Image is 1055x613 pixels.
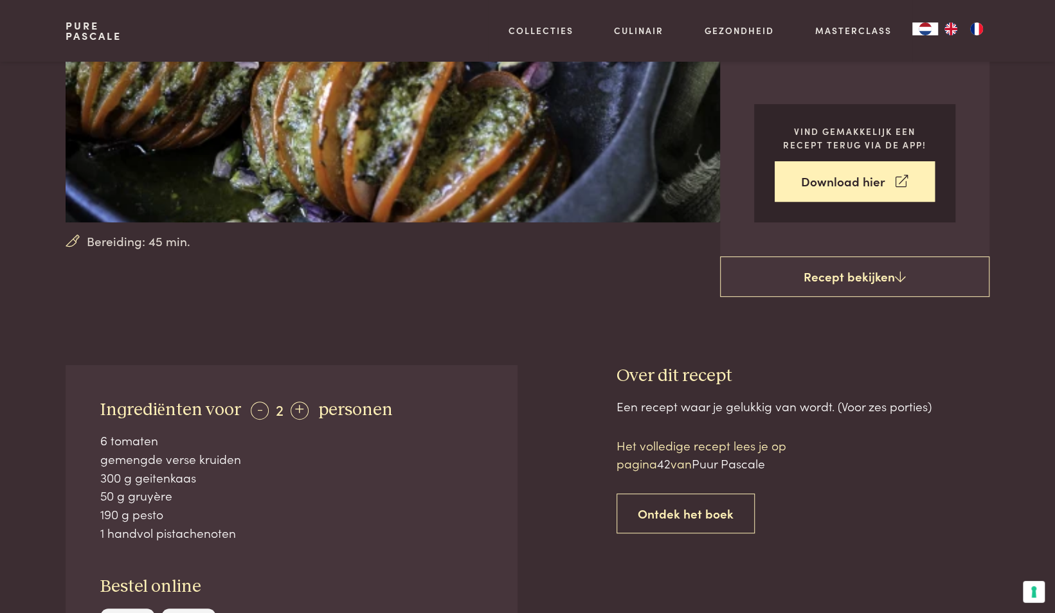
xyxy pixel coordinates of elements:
span: Bereiding: 45 min. [87,232,190,251]
div: Een recept waar je gelukkig van wordt. (Voor zes porties) [617,397,989,416]
span: 2 [276,398,284,420]
a: Culinair [614,24,663,37]
a: PurePascale [66,21,122,41]
p: Vind gemakkelijk een recept terug via de app! [775,125,935,151]
a: NL [912,22,938,35]
div: gemengde verse kruiden [100,450,483,468]
a: FR [964,22,989,35]
div: 1 handvol pistachenoten [100,524,483,542]
h3: Over dit recept [617,365,989,387]
a: Masterclass [815,24,892,37]
a: Gezondheid [705,24,774,37]
aside: Language selected: Nederlands [912,22,989,35]
div: 50 g gruyère [100,486,483,505]
p: Het volledige recept lees je op pagina van [617,436,835,473]
div: 6 tomaten [100,431,483,450]
div: + [291,402,309,420]
a: Collecties [509,24,573,37]
div: 190 g pesto [100,505,483,524]
h3: Bestel online [100,576,483,598]
span: personen [318,401,393,419]
button: Uw voorkeuren voor toestemming voor trackingtechnologieën [1023,581,1045,603]
a: Ontdek het boek [617,493,755,534]
a: Download hier [775,161,935,202]
div: - [251,402,269,420]
a: EN [938,22,964,35]
div: 300 g geitenkaas [100,468,483,487]
span: 42 [657,454,671,472]
ul: Language list [938,22,989,35]
a: Recept bekijken [720,256,989,298]
span: Ingrediënten voor [100,401,241,419]
span: Puur Pascale [692,454,765,472]
div: Language [912,22,938,35]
